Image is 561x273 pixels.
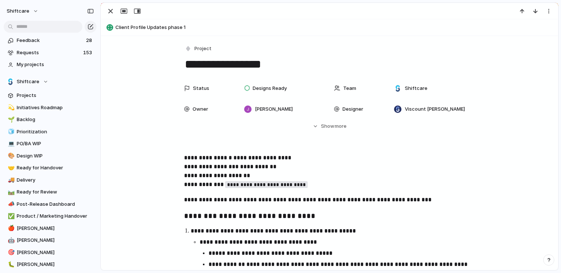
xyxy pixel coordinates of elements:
span: [PERSON_NAME] [17,261,94,268]
span: Viscount [PERSON_NAME] [405,105,465,113]
a: Projects [4,90,96,101]
span: more [335,123,347,130]
span: Owner [193,105,208,113]
span: Shiftcare [405,85,427,92]
div: 🍎 [8,224,13,233]
a: 🛤️Ready for Review [4,186,96,198]
a: Feedback28 [4,35,96,46]
button: 💫 [7,104,14,111]
span: Ready for Handover [17,164,94,172]
div: 🌱 [8,116,13,124]
a: 💫Initiatives Roadmap [4,102,96,113]
div: 💫 [8,103,13,112]
button: Shiftcare [4,76,96,87]
span: Initiatives Roadmap [17,104,94,111]
a: My projects [4,59,96,70]
span: Product / Marketing Handover [17,212,94,220]
div: 🐛 [8,260,13,269]
button: Project [183,43,214,54]
a: 🤝Ready for Handover [4,162,96,173]
span: [PERSON_NAME] [255,105,293,113]
span: My projects [17,61,94,68]
span: Backlog [17,116,94,123]
span: Requests [17,49,81,56]
button: 🧊 [7,128,14,136]
div: 🎯 [8,248,13,257]
span: Show [321,123,334,130]
button: 🍎 [7,225,14,232]
button: 🌱 [7,116,14,123]
span: Post-Release Dashboard [17,201,94,208]
span: 153 [83,49,93,56]
button: 📣 [7,201,14,208]
a: 💻PO/BA WIP [4,138,96,149]
button: 🐛 [7,261,14,268]
button: 🤝 [7,164,14,172]
span: Delivery [17,176,94,184]
span: Client Profile Updates phase 1 [115,24,555,31]
button: 🎨 [7,152,14,160]
div: ✅ [8,212,13,221]
span: shiftcare [7,7,29,15]
button: 🛤️ [7,188,14,196]
button: ✅ [7,212,14,220]
a: 📣Post-Release Dashboard [4,199,96,210]
div: 💻 [8,140,13,148]
button: 🤖 [7,237,14,244]
span: [PERSON_NAME] [17,237,94,244]
span: [PERSON_NAME] [17,225,94,232]
a: 🌱Backlog [4,114,96,125]
div: 📣 [8,200,13,208]
div: 🚚 [8,176,13,184]
span: Shiftcare [17,78,39,85]
a: 🎨Design WIP [4,150,96,162]
span: PO/BA WIP [17,140,94,147]
div: 🤝 [8,164,13,172]
a: 🐛[PERSON_NAME] [4,259,96,270]
a: 🧊Prioritization [4,126,96,137]
div: 🎨 [8,152,13,160]
span: Status [193,85,209,92]
button: 🚚 [7,176,14,184]
span: Design WIP [17,152,94,160]
span: Project [194,45,211,52]
span: Feedback [17,37,84,44]
a: 🤖[PERSON_NAME] [4,235,96,246]
a: Requests153 [4,47,96,58]
button: 🎯 [7,249,14,256]
span: Designs Ready [253,85,287,92]
span: Prioritization [17,128,94,136]
button: 💻 [7,140,14,147]
button: Showmore [184,120,475,133]
a: 🎯[PERSON_NAME] [4,247,96,258]
div: 🤖 [8,236,13,245]
a: 🍎[PERSON_NAME] [4,223,96,234]
div: 🛤️ [8,188,13,196]
span: Ready for Review [17,188,94,196]
a: ✅Product / Marketing Handover [4,211,96,222]
span: 28 [86,37,93,44]
span: Team [343,85,356,92]
a: 🚚Delivery [4,175,96,186]
div: 🧊 [8,127,13,136]
span: Designer [342,105,363,113]
button: shiftcare [3,5,42,17]
span: [PERSON_NAME] [17,249,94,256]
span: Projects [17,92,94,99]
button: Client Profile Updates phase 1 [104,22,555,33]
